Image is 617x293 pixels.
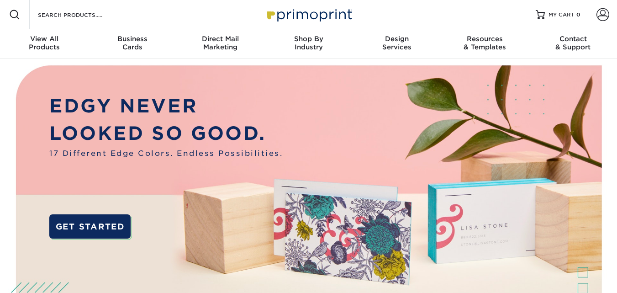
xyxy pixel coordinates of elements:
p: EDGY NEVER [49,92,283,120]
span: 17 Different Edge Colors. Endless Possibilities. [49,148,283,159]
img: Primoprint [263,5,354,24]
a: Resources& Templates [441,29,529,59]
span: Direct Mail [176,35,264,43]
a: GET STARTED [49,214,131,239]
div: & Support [529,35,617,51]
a: DesignServices [353,29,441,59]
div: Cards [88,35,176,51]
a: Contact& Support [529,29,617,59]
a: Shop ByIndustry [264,29,353,59]
span: Contact [529,35,617,43]
span: Shop By [264,35,353,43]
div: Services [353,35,441,51]
div: & Templates [441,35,529,51]
span: Resources [441,35,529,43]
p: LOOKED SO GOOD. [49,120,283,148]
div: Industry [264,35,353,51]
a: BusinessCards [88,29,176,59]
a: Direct MailMarketing [176,29,264,59]
span: Business [88,35,176,43]
span: Design [353,35,441,43]
span: MY CART [548,11,575,19]
span: 0 [576,11,580,18]
div: Marketing [176,35,264,51]
input: SEARCH PRODUCTS..... [37,9,126,20]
